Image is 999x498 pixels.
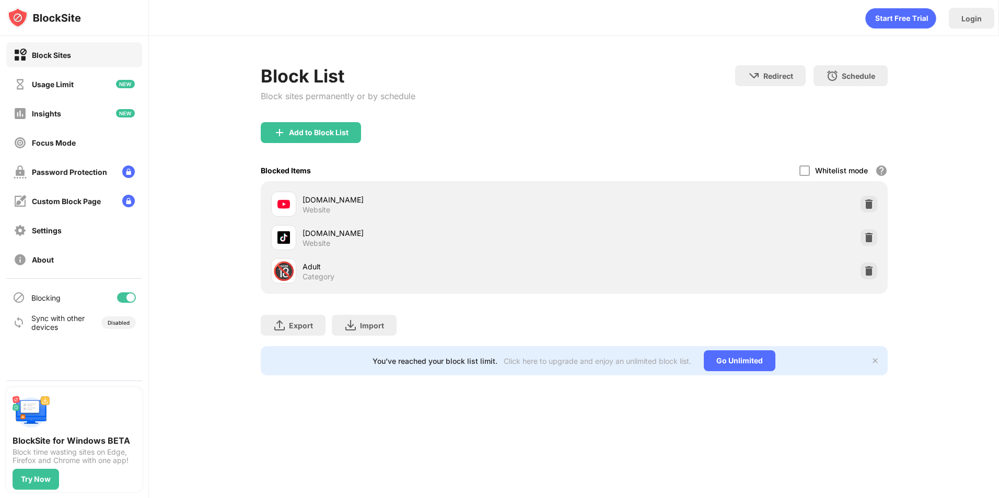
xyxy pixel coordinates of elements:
[763,72,793,80] div: Redirect
[289,128,349,137] div: Add to Block List
[504,357,691,365] div: Click here to upgrade and enjoy an unlimited block list.
[14,136,27,149] img: focus-off.svg
[261,65,415,87] div: Block List
[277,231,290,244] img: favicons
[373,357,497,365] div: You’ve reached your block list limit.
[14,49,27,62] img: block-on.svg
[14,224,27,237] img: settings-off.svg
[31,293,61,302] div: Blocking
[122,165,135,178] img: lock-menu.svg
[14,195,27,208] img: customize-block-page-off.svg
[360,321,384,330] div: Import
[704,350,775,371] div: Go Unlimited
[842,72,875,80] div: Schedule
[14,165,27,179] img: password-protection-off.svg
[116,109,135,117] img: new-icon.svg
[32,80,74,89] div: Usage Limit
[32,109,61,118] div: Insights
[14,253,27,266] img: about-off.svg
[32,197,101,206] div: Custom Block Page
[13,394,50,431] img: push-desktop.svg
[303,272,334,281] div: Category
[13,316,25,329] img: sync-icon.svg
[7,7,81,28] img: logo-blocksite.svg
[303,239,330,248] div: Website
[14,78,27,91] img: time-usage-off.svg
[13,448,136,465] div: Block time wasting sites on Edge, Firefox and Chrome with one app!
[13,291,25,304] img: blocking-icon.svg
[261,166,311,175] div: Blocked Items
[815,166,868,175] div: Whitelist mode
[303,261,574,272] div: Adult
[32,51,71,60] div: Block Sites
[303,205,330,215] div: Website
[261,91,415,101] div: Block sites permanently or by schedule
[273,260,295,282] div: 🔞
[32,138,76,147] div: Focus Mode
[303,194,574,205] div: [DOMAIN_NAME]
[32,168,107,176] div: Password Protection
[31,314,85,331] div: Sync with other devices
[13,435,136,446] div: BlockSite for Windows BETA
[32,226,62,235] div: Settings
[961,14,982,23] div: Login
[871,357,879,365] img: x-button.svg
[289,321,313,330] div: Export
[865,8,936,29] div: animation
[14,107,27,120] img: insights-off.svg
[122,195,135,207] img: lock-menu.svg
[277,198,290,210] img: favicons
[21,475,51,483] div: Try Now
[108,319,130,326] div: Disabled
[116,80,135,88] img: new-icon.svg
[32,255,54,264] div: About
[303,228,574,239] div: [DOMAIN_NAME]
